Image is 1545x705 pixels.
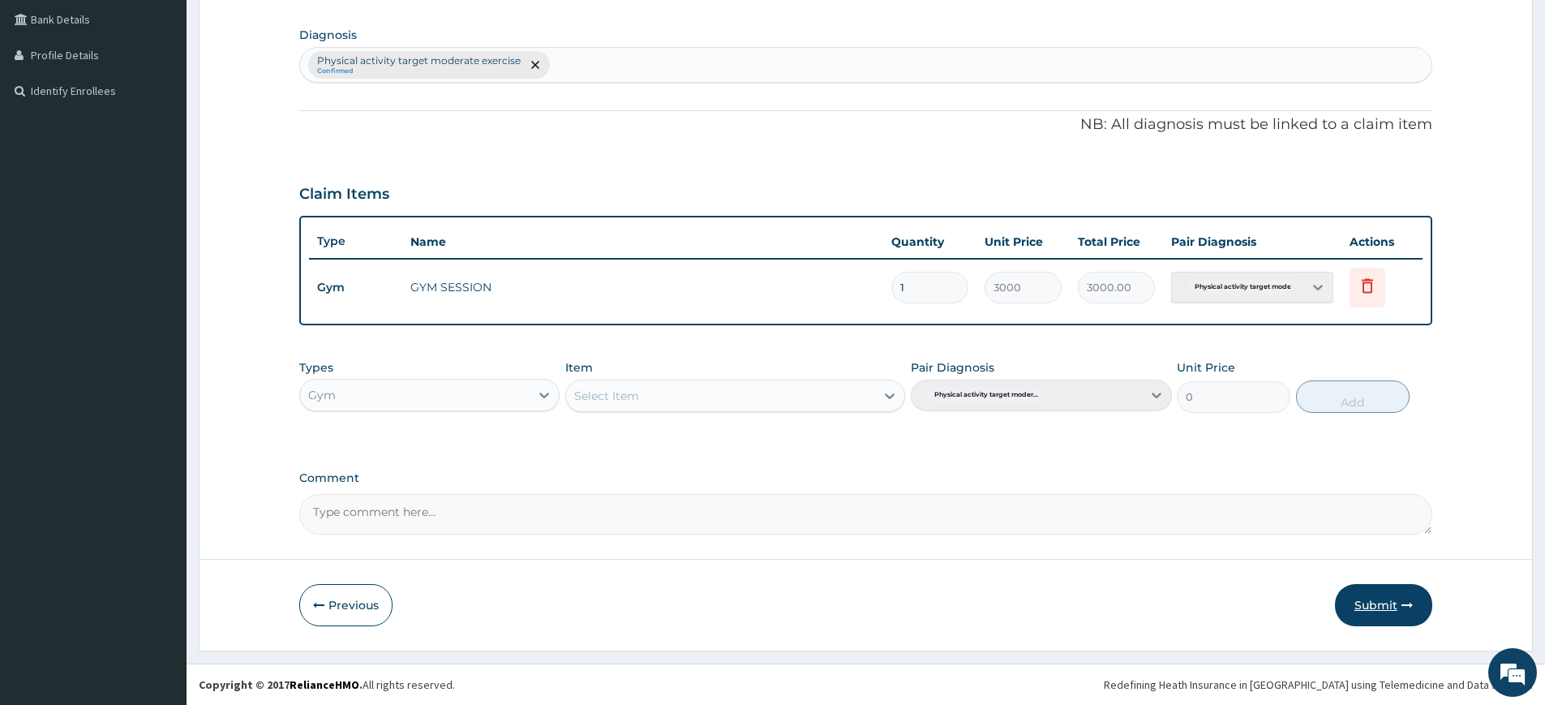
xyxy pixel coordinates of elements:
[1341,226,1423,258] th: Actions
[299,114,1432,135] p: NB: All diagnosis must be linked to a claim item
[299,27,357,43] label: Diagnosis
[309,226,402,256] th: Type
[8,443,309,500] textarea: Type your message and hit 'Enter'
[565,359,593,376] label: Item
[402,226,883,258] th: Name
[299,584,393,626] button: Previous
[402,271,883,303] td: GYM SESSION
[299,186,389,204] h3: Claim Items
[976,226,1070,258] th: Unit Price
[308,387,336,403] div: Gym
[299,471,1432,485] label: Comment
[1177,359,1235,376] label: Unit Price
[1163,226,1341,258] th: Pair Diagnosis
[299,361,333,375] label: Types
[1335,584,1432,626] button: Submit
[30,81,66,122] img: d_794563401_company_1708531726252_794563401
[1070,226,1163,258] th: Total Price
[266,8,305,47] div: Minimize live chat window
[1296,380,1410,413] button: Add
[84,91,273,112] div: Chat with us now
[309,273,402,303] td: Gym
[290,677,359,692] a: RelianceHMO
[187,664,1545,705] footer: All rights reserved.
[199,677,363,692] strong: Copyright © 2017 .
[883,226,976,258] th: Quantity
[1104,677,1533,693] div: Redefining Heath Insurance in [GEOGRAPHIC_DATA] using Telemedicine and Data Science!
[574,388,639,404] div: Select Item
[911,359,994,376] label: Pair Diagnosis
[94,204,224,368] span: We're online!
